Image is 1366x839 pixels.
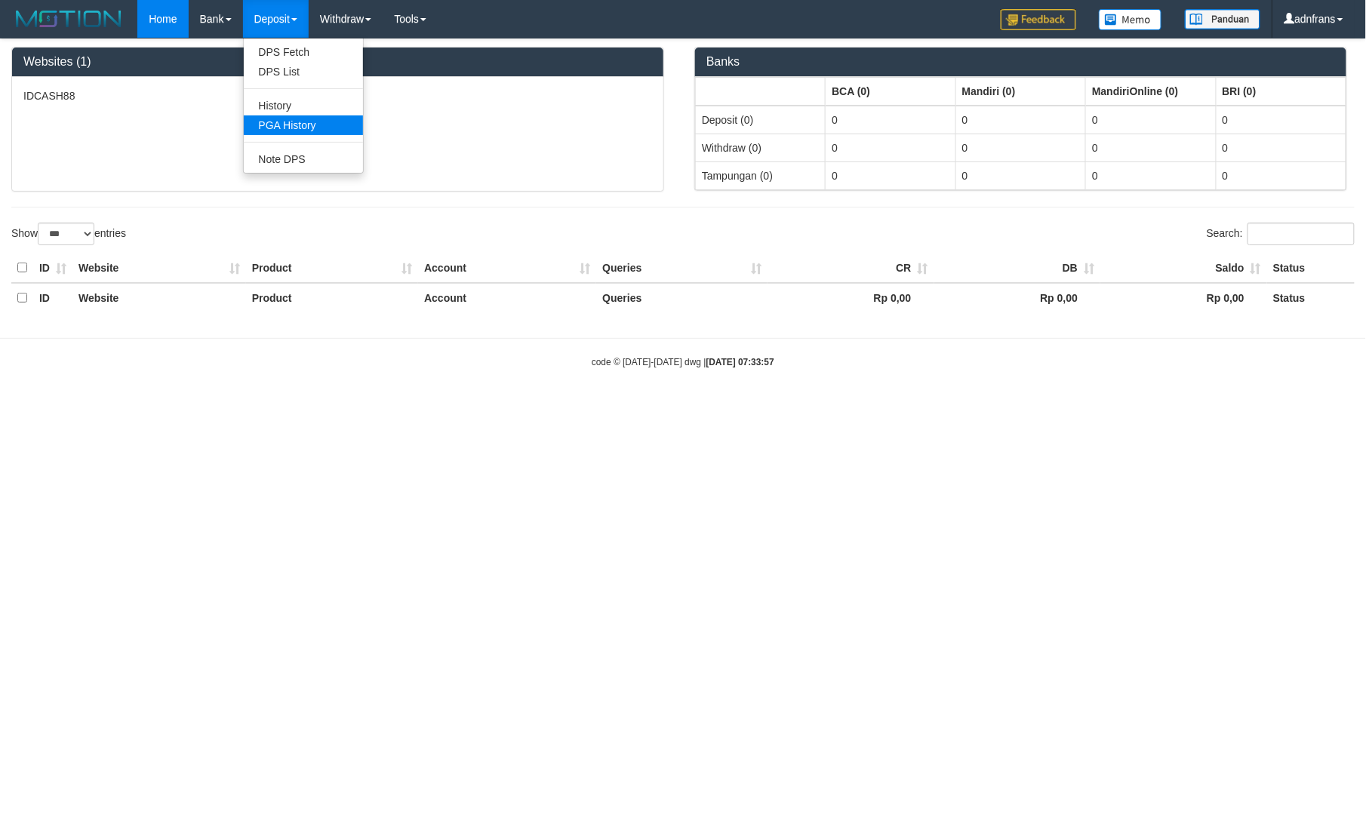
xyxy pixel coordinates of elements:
a: DPS Fetch [244,42,363,62]
th: Queries [596,283,768,312]
small: code © [DATE]-[DATE] dwg | [592,357,774,367]
td: 0 [1216,106,1346,134]
label: Show entries [11,223,126,245]
p: IDCASH88 [23,88,652,103]
th: Group: activate to sort column ascending [1086,77,1216,106]
td: Withdraw (0) [696,134,826,161]
th: Saldo [1100,254,1267,283]
th: Website [72,283,246,312]
td: 0 [826,161,955,189]
th: Group: activate to sort column ascending [955,77,1085,106]
th: ID [33,283,72,312]
a: DPS List [244,62,363,81]
th: Rp 0,00 [1100,283,1267,312]
a: PGA History [244,115,363,135]
td: 0 [1086,134,1216,161]
h3: Websites (1) [23,55,652,69]
a: History [244,96,363,115]
th: Group: activate to sort column ascending [696,77,826,106]
label: Search: [1207,223,1355,245]
td: 0 [955,134,1085,161]
th: Queries [596,254,768,283]
td: 0 [955,106,1085,134]
th: ID [33,254,72,283]
img: panduan.png [1185,9,1260,29]
td: 0 [1086,106,1216,134]
strong: [DATE] 07:33:57 [706,357,774,367]
th: DB [934,254,1101,283]
img: MOTION_logo.png [11,8,126,30]
th: Product [246,254,418,283]
td: Deposit (0) [696,106,826,134]
h3: Banks [706,55,1335,69]
th: Account [418,254,596,283]
th: Rp 0,00 [768,283,934,312]
th: CR [768,254,934,283]
th: Account [418,283,596,312]
th: Group: activate to sort column ascending [1216,77,1346,106]
td: 0 [826,134,955,161]
th: Status [1267,283,1355,312]
td: 0 [1216,161,1346,189]
td: 0 [1216,134,1346,161]
img: Feedback.jpg [1001,9,1076,30]
a: Note DPS [244,149,363,169]
td: Tampungan (0) [696,161,826,189]
select: Showentries [38,223,94,245]
td: 0 [826,106,955,134]
th: Product [246,283,418,312]
th: Status [1267,254,1355,283]
th: Website [72,254,246,283]
img: Button%20Memo.svg [1099,9,1162,30]
th: Group: activate to sort column ascending [826,77,955,106]
input: Search: [1248,223,1355,245]
td: 0 [955,161,1085,189]
th: Rp 0,00 [934,283,1101,312]
td: 0 [1086,161,1216,189]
